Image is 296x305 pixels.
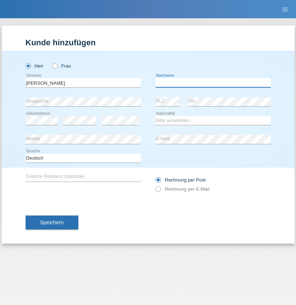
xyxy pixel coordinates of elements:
label: Rechnung per E-Mail [156,186,210,192]
label: Herr [26,63,44,69]
input: Rechnung per E-Mail [156,186,160,195]
a: menu [278,7,292,11]
i: menu [281,6,289,13]
span: Speichern [40,220,64,225]
h1: Kunde hinzufügen [26,38,271,47]
label: Rechnung per Post [156,177,206,183]
input: Herr [26,63,30,68]
button: Speichern [26,216,78,229]
label: Frau [52,63,71,69]
input: Rechnung per Post [156,177,160,186]
input: Frau [52,63,57,68]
